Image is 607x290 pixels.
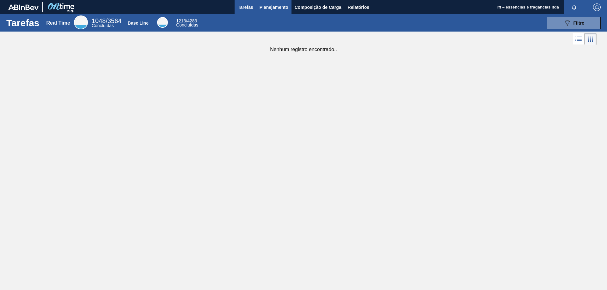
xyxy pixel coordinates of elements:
[92,17,122,24] span: / 3564
[92,17,106,24] span: 1048
[260,3,288,11] span: Planejamento
[6,19,40,27] h1: Tarefas
[176,18,186,23] span: 1213
[92,23,114,28] span: Concluídas
[295,3,341,11] span: Composição de Carga
[573,21,585,26] span: Filtro
[573,33,585,45] div: Visão em Lista
[564,3,584,12] button: Notificações
[176,19,198,27] div: Base Line
[128,21,149,26] div: Base Line
[46,20,70,26] div: Real Time
[585,33,597,45] div: Visão em Cards
[547,17,601,29] button: Filtro
[8,4,39,10] img: TNhmsLtSVTkK8tSr43FrP2fwEKptu5GPRR3wAAAABJRU5ErkJggg==
[157,17,168,28] div: Base Line
[176,22,198,27] span: Concluídas
[92,18,122,28] div: Real Time
[348,3,369,11] span: Relatórios
[74,15,88,29] div: Real Time
[593,3,601,11] img: Logout
[176,18,197,23] span: / 4283
[238,3,253,11] span: Tarefas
